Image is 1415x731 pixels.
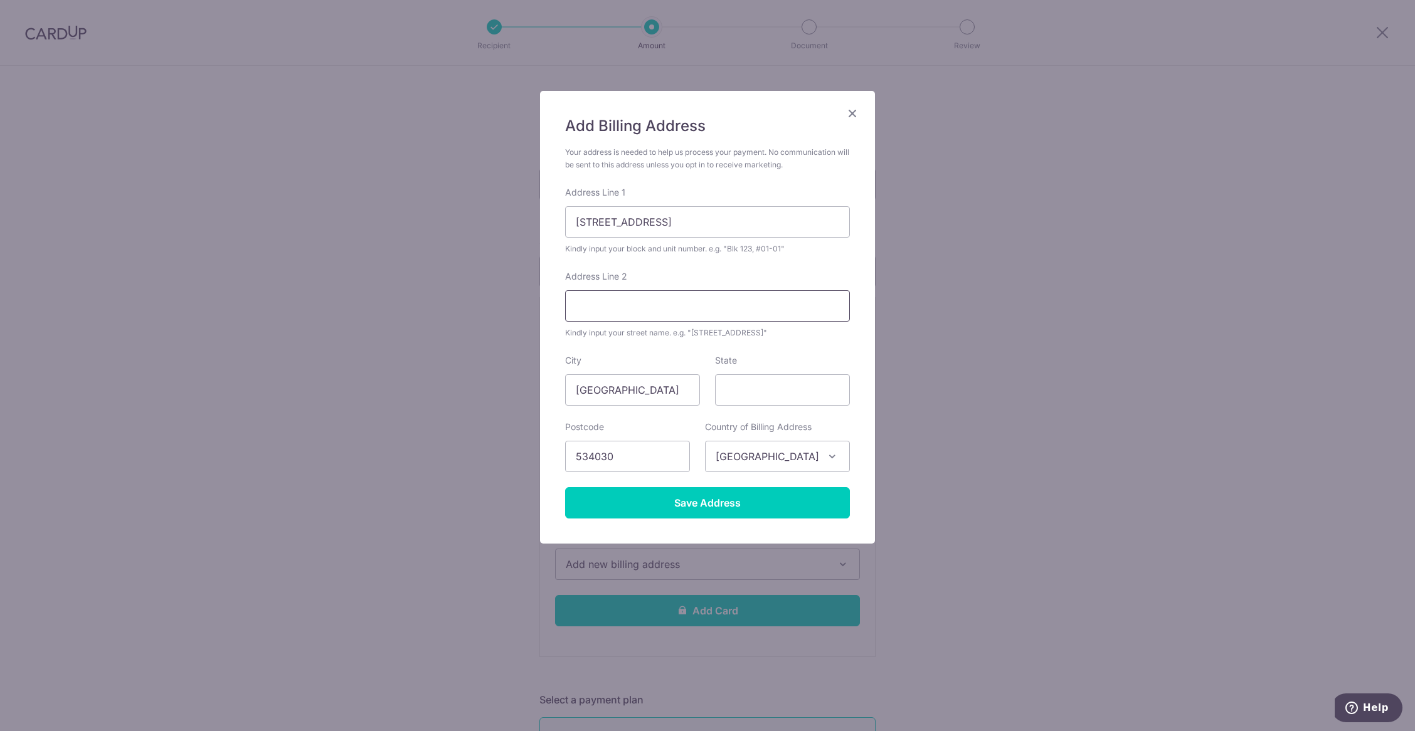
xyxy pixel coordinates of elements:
iframe: Opens a widget where you can find more information [1335,693,1402,725]
div: Your address is needed to help us process your payment. No communication will be sent to this add... [565,146,850,171]
label: Country of Billing Address [705,421,812,433]
label: Address Line 2 [565,270,627,283]
div: Kindly input your street name. e.g. "[STREET_ADDRESS]" [565,327,850,339]
button: Close [845,106,860,121]
h5: Add Billing Address [565,116,850,136]
input: Save Address [565,487,850,518]
span: Singapore [705,441,850,472]
label: City [565,354,581,367]
label: Address Line 1 [565,186,625,199]
label: Postcode [565,421,604,433]
span: Singapore [706,441,849,471]
div: Kindly input your block and unit number. e.g. "Blk 123, #01-01" [565,243,850,255]
label: State [715,354,737,367]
